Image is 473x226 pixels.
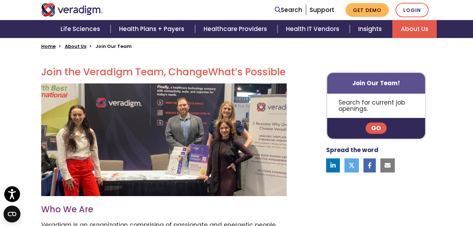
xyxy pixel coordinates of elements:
[352,79,400,87] strong: Join Our Team!
[275,5,302,15] a: Search
[392,20,437,38] a: About Us
[350,20,392,38] a: Insights
[396,3,429,17] a: Login
[65,43,86,50] a: About Us
[346,3,389,17] a: Get Demo
[41,66,287,78] h2: Join the Veradigm Team, Change
[327,94,425,118] p: Search for current job openings.
[195,20,278,38] a: Healthcare Providers
[41,43,56,50] a: Home
[111,20,195,38] a: Health Plans + Payers
[208,65,286,79] span: What’s Possible
[366,123,387,134] a: Go
[41,3,103,17] img: Veradigm logo
[326,146,378,154] strong: Spread the word
[41,205,287,215] h3: Who We Are
[52,20,111,38] a: Life Sciences
[310,6,334,14] a: Support
[4,206,20,222] button: Open CMP widget
[278,20,350,38] a: Health IT Vendors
